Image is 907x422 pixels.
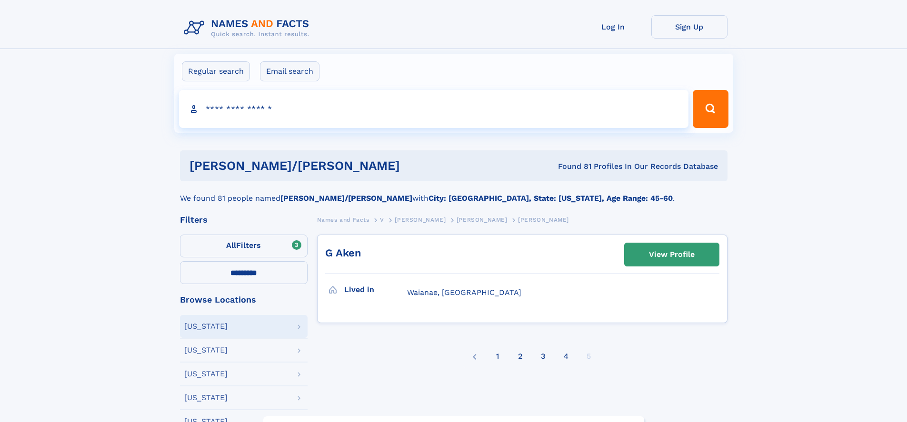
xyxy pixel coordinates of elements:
span: V [380,216,384,223]
a: G Aken [325,247,361,259]
a: Previous [469,344,480,369]
div: [US_STATE] [184,370,228,378]
a: 1 [496,344,499,369]
a: [PERSON_NAME] [395,214,446,226]
div: Browse Locations [180,295,308,304]
div: [US_STATE] [184,394,228,402]
b: City: [GEOGRAPHIC_DATA], State: [US_STATE], Age Range: 45-60 [429,194,673,203]
a: View Profile [625,243,719,266]
span: [PERSON_NAME] [457,216,508,223]
div: View Profile [649,244,695,265]
a: 4 [564,344,568,369]
h3: Lived in [344,282,407,298]
div: [US_STATE] [184,323,228,330]
a: 3 [541,344,545,369]
a: 2 [518,344,522,369]
input: search input [179,90,689,128]
button: Search Button [693,90,728,128]
b: [PERSON_NAME]/[PERSON_NAME] [280,194,412,203]
span: [PERSON_NAME] [518,216,569,223]
label: Email search [260,61,319,81]
div: Filters [180,216,308,224]
h1: [PERSON_NAME]/[PERSON_NAME] [189,160,479,172]
span: All [226,241,236,250]
div: 5 [587,344,591,369]
img: Logo Names and Facts [180,15,317,41]
div: Found 81 Profiles In Our Records Database [479,161,718,172]
label: Regular search [182,61,250,81]
a: V [380,214,384,226]
a: Names and Facts [317,214,369,226]
span: [PERSON_NAME] [395,216,446,223]
div: [US_STATE] [184,346,228,354]
label: Filters [180,235,308,257]
a: Sign Up [651,15,728,39]
a: [PERSON_NAME] [457,214,508,226]
a: Log In [575,15,651,39]
span: Waianae, [GEOGRAPHIC_DATA] [407,288,521,297]
div: We found 81 people named with . [180,181,728,204]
